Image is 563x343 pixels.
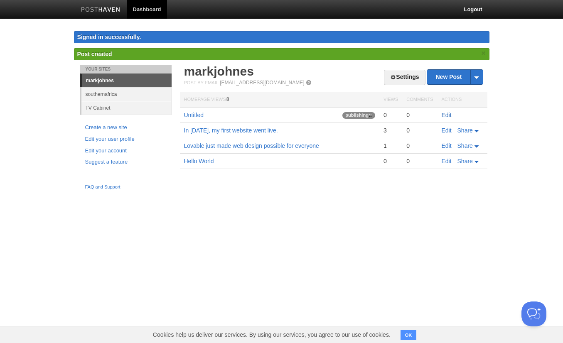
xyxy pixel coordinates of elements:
[401,330,417,340] button: OK
[184,64,254,78] a: markjohnes
[406,157,433,165] div: 0
[406,111,433,119] div: 0
[442,112,452,118] a: Edit
[226,96,229,102] span: 8
[442,142,452,149] a: Edit
[438,92,487,108] th: Actions
[406,142,433,149] div: 0
[81,7,120,13] img: Posthaven-bar
[457,142,473,149] span: Share
[384,111,398,119] div: 0
[80,65,172,73] li: Your Sites
[442,127,452,134] a: Edit
[74,31,489,43] div: Signed in successfully.
[220,80,304,86] a: [EMAIL_ADDRESS][DOMAIN_NAME]
[406,127,433,134] div: 0
[85,184,167,191] a: FAQ and Support
[384,142,398,149] div: 1
[82,74,172,87] a: markjohnes
[85,123,167,132] a: Create a new site
[81,87,172,101] a: southernafrica
[442,158,452,164] a: Edit
[369,114,372,117] img: loading-tiny-gray.gif
[384,127,398,134] div: 3
[184,142,319,149] a: Lovable just made web design possible for everyone
[457,158,473,164] span: Share
[480,48,487,59] a: ×
[184,127,278,134] a: In [DATE], my first website went live.
[457,127,473,134] span: Share
[184,80,219,85] span: Post by Email
[85,147,167,155] a: Edit your account
[184,158,214,164] a: Hello World
[427,70,482,84] a: New Post
[85,135,167,144] a: Edit your user profile
[342,112,375,119] span: publishing
[184,112,204,118] a: Untitled
[85,158,167,167] a: Suggest a feature
[145,326,399,343] span: Cookies help us deliver our services. By using our services, you agree to our use of cookies.
[180,92,379,108] th: Homepage Views
[521,301,546,326] iframe: Help Scout Beacon - Open
[384,157,398,165] div: 0
[384,70,425,85] a: Settings
[379,92,402,108] th: Views
[81,101,172,115] a: TV Cabinet
[77,51,112,57] span: Post created
[402,92,437,108] th: Comments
